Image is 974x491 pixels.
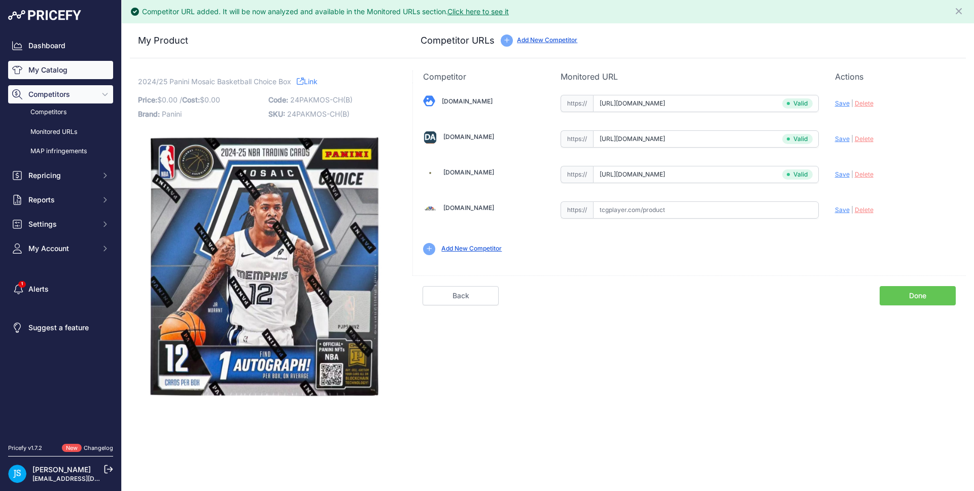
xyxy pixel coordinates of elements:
[8,319,113,337] a: Suggest a feature
[561,166,593,183] span: https://
[561,95,593,112] span: https://
[593,201,819,219] input: tcgplayer.com/product
[835,170,850,178] span: Save
[447,7,509,16] a: Click here to see it
[851,206,853,214] span: |
[28,219,95,229] span: Settings
[880,286,956,305] a: Done
[835,71,956,83] p: Actions
[32,475,138,482] a: [EMAIL_ADDRESS][DOMAIN_NAME]
[593,166,819,183] input: steelcitycollectibles.com/product
[8,444,42,452] div: Pricefy v1.7.2
[443,133,494,141] a: [DOMAIN_NAME]
[443,204,494,212] a: [DOMAIN_NAME]
[8,10,81,20] img: Pricefy Logo
[8,37,113,55] a: Dashboard
[28,89,95,99] span: Competitors
[851,135,853,143] span: |
[8,123,113,141] a: Monitored URLs
[180,95,220,104] span: / $
[8,61,113,79] a: My Catalog
[142,7,509,17] div: Competitor URL added. It will be now analyzed and available in the Monitored URLs section.
[8,143,113,160] a: MAP infringements
[442,97,493,105] a: [DOMAIN_NAME]
[443,168,494,176] a: [DOMAIN_NAME]
[423,71,544,83] p: Competitor
[204,95,220,104] span: 0.00
[138,33,392,48] h3: My Product
[8,166,113,185] button: Repricing
[593,130,819,148] input: dacardworld.com/product
[28,170,95,181] span: Repricing
[62,444,82,452] span: New
[290,95,353,104] span: 24PAKMOS-CH(B)
[855,99,874,107] span: Delete
[593,95,819,112] input: blowoutcards.com/product
[268,110,285,118] span: SKU:
[28,195,95,205] span: Reports
[954,4,966,16] button: Close
[561,71,819,83] p: Monitored URL
[517,36,577,44] a: Add New Competitor
[835,99,850,107] span: Save
[835,206,850,214] span: Save
[28,243,95,254] span: My Account
[855,206,874,214] span: Delete
[162,110,182,118] span: Panini
[855,170,874,178] span: Delete
[138,93,262,107] p: $
[8,85,113,103] button: Competitors
[851,170,853,178] span: |
[8,37,113,432] nav: Sidebar
[8,191,113,209] button: Reports
[561,130,593,148] span: https://
[138,110,160,118] span: Brand:
[561,201,593,219] span: https://
[138,95,157,104] span: Price:
[32,465,91,474] a: [PERSON_NAME]
[835,135,850,143] span: Save
[162,95,178,104] span: 0.00
[287,110,350,118] span: 24PAKMOS-CH(B)
[268,95,288,104] span: Code:
[855,135,874,143] span: Delete
[297,75,318,88] a: Link
[441,244,502,252] a: Add New Competitor
[421,33,495,48] h3: Competitor URLs
[138,75,291,88] span: 2024/25 Panini Mosaic Basketball Choice Box
[182,95,200,104] span: Cost:
[8,280,113,298] a: Alerts
[8,103,113,121] a: Competitors
[8,239,113,258] button: My Account
[851,99,853,107] span: |
[84,444,113,451] a: Changelog
[8,215,113,233] button: Settings
[423,286,499,305] a: Back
